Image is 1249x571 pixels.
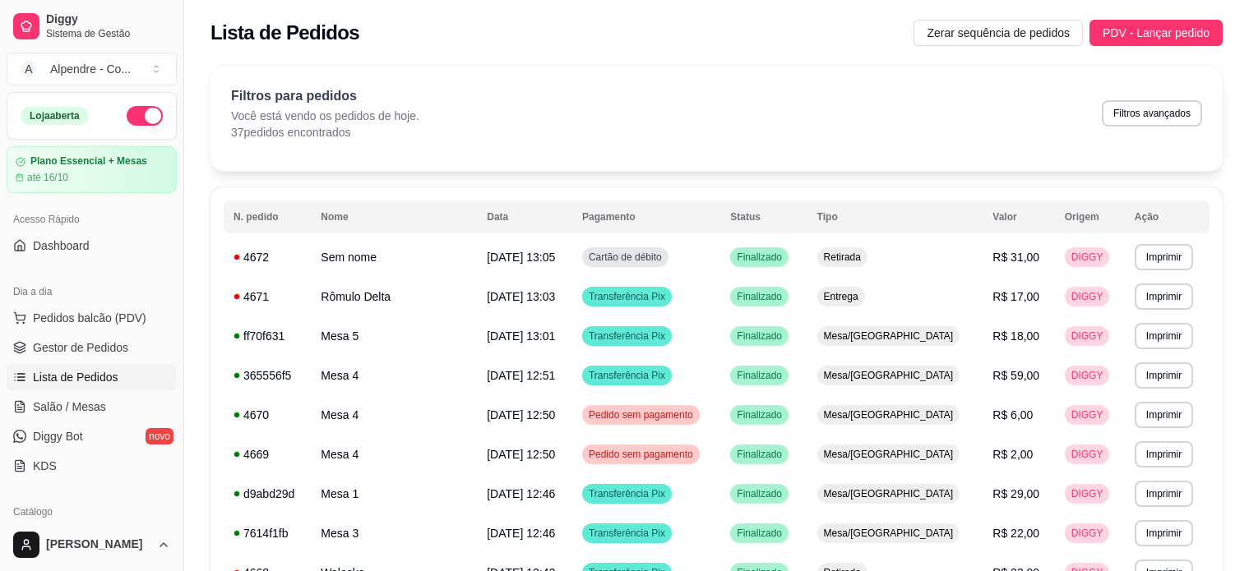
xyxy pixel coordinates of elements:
td: Sem nome [311,237,477,277]
span: [DATE] 13:03 [487,290,555,303]
button: Filtros avançados [1102,100,1202,127]
span: Pedido sem pagamento [585,448,696,461]
div: Catálogo [7,499,177,525]
span: Pedido sem pagamento [585,408,696,421]
span: Transferência Pix [585,290,668,303]
div: 365556f5 [234,367,301,384]
span: Transferência Pix [585,527,668,540]
span: Mesa/[GEOGRAPHIC_DATA] [821,408,957,421]
th: Ação [1125,200,1210,233]
span: R$ 18,00 [992,329,1039,343]
span: Finalizado [733,408,785,421]
button: Imprimir [1135,481,1193,507]
th: Data [477,200,572,233]
th: N. pedido [224,200,311,233]
span: R$ 29,00 [992,487,1039,500]
span: Mesa/[GEOGRAPHIC_DATA] [821,527,957,540]
td: Mesa 4 [311,395,477,435]
span: Transferência Pix [585,329,668,343]
span: Finalizado [733,251,785,264]
span: DIGGY [1068,251,1107,264]
button: Imprimir [1135,520,1193,546]
article: Plano Essencial + Mesas [30,155,147,168]
span: R$ 6,00 [992,408,1033,421]
div: 4671 [234,288,301,305]
span: Lista de Pedidos [33,369,118,385]
a: KDS [7,453,177,479]
div: Loja aberta [21,107,89,125]
th: Status [720,200,807,233]
span: Finalizado [733,448,785,461]
button: Alterar Status [127,106,163,126]
button: Zerar sequência de pedidos [914,20,1083,46]
a: DiggySistema de Gestão [7,7,177,46]
td: Mesa 1 [311,474,477,513]
button: Select a team [7,53,177,85]
span: Mesa/[GEOGRAPHIC_DATA] [821,369,957,382]
span: KDS [33,458,57,474]
span: A [21,61,37,77]
span: Transferência Pix [585,487,668,500]
span: Zerar sequência de pedidos [927,24,1070,42]
span: Finalizado [733,329,785,343]
div: ff70f631 [234,328,301,344]
th: Origem [1055,200,1125,233]
div: Dia a dia [7,279,177,305]
span: Entrega [821,290,862,303]
p: Filtros para pedidos [231,86,419,106]
span: [PERSON_NAME] [46,537,150,552]
td: Rômulo Delta [311,277,477,316]
div: Alpendre - Co ... [50,61,131,77]
span: DIGGY [1068,369,1107,382]
th: Nome [311,200,477,233]
button: Imprimir [1135,244,1193,270]
span: R$ 22,00 [992,527,1039,540]
span: [DATE] 12:46 [487,527,555,540]
article: até 16/10 [27,171,68,184]
span: Dashboard [33,237,90,254]
span: R$ 17,00 [992,290,1039,303]
div: d9abd29d [234,486,301,502]
button: Imprimir [1135,441,1193,467]
span: Finalizado [733,487,785,500]
span: Finalizado [733,290,785,303]
button: [PERSON_NAME] [7,525,177,564]
span: [DATE] 12:50 [487,448,555,461]
th: Valor [983,200,1054,233]
th: Pagamento [572,200,720,233]
span: R$ 31,00 [992,251,1039,264]
span: Diggy [46,12,170,27]
span: [DATE] 13:01 [487,329,555,343]
div: 4669 [234,446,301,463]
td: Mesa 4 [311,435,477,474]
span: [DATE] 12:46 [487,487,555,500]
span: Mesa/[GEOGRAPHIC_DATA] [821,448,957,461]
div: 7614f1fb [234,525,301,541]
span: R$ 59,00 [992,369,1039,382]
span: Finalizado [733,527,785,540]
span: R$ 2,00 [992,448,1033,461]
span: DIGGY [1068,329,1107,343]
td: Mesa 3 [311,513,477,553]
span: DIGGY [1068,487,1107,500]
span: DIGGY [1068,448,1107,461]
a: Gestor de Pedidos [7,334,177,361]
span: DIGGY [1068,290,1107,303]
span: Cartão de débito [585,251,665,264]
th: Tipo [807,200,983,233]
button: Imprimir [1135,402,1193,428]
td: Mesa 5 [311,316,477,356]
a: Plano Essencial + Mesasaté 16/10 [7,146,177,193]
button: Pedidos balcão (PDV) [7,305,177,331]
span: [DATE] 12:50 [487,408,555,421]
span: Salão / Mesas [33,398,106,415]
div: 4672 [234,249,301,265]
p: 37 pedidos encontrados [231,124,419,140]
p: Você está vendo os pedidos de hoje. [231,108,419,124]
span: PDV - Lançar pedido [1103,24,1210,42]
span: [DATE] 13:05 [487,251,555,264]
span: Transferência Pix [585,369,668,382]
span: Diggy Bot [33,428,83,444]
span: DIGGY [1068,408,1107,421]
h2: Lista de Pedidos [210,20,359,46]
